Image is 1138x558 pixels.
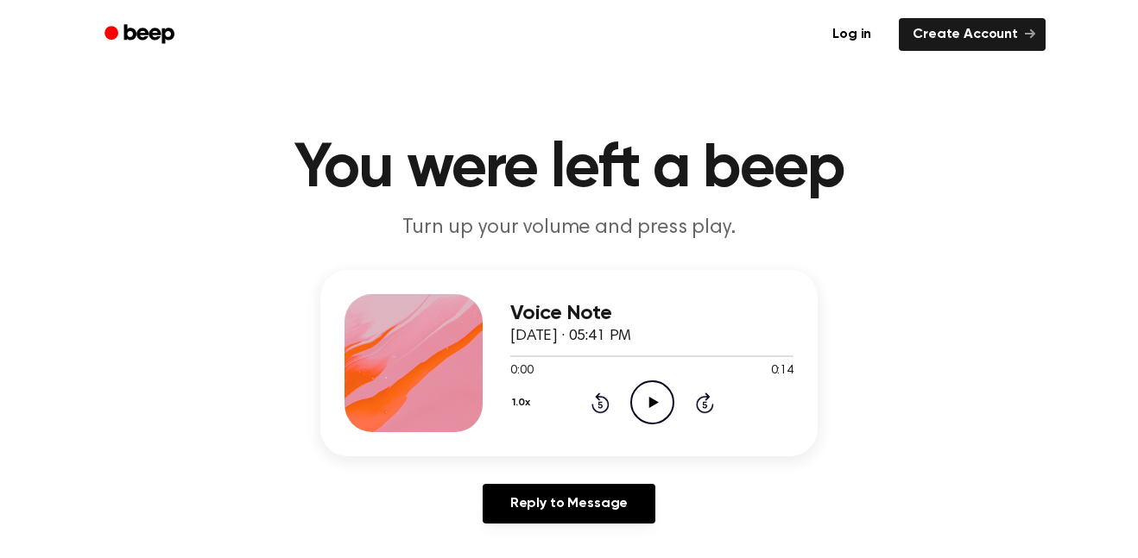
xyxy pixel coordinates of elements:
span: [DATE] · 05:41 PM [510,329,631,344]
a: Beep [92,18,190,52]
a: Log in [815,15,888,54]
p: Turn up your volume and press play. [237,214,901,242]
h3: Voice Note [510,302,793,325]
a: Create Account [899,18,1046,51]
button: 1.0x [510,388,536,417]
a: Reply to Message [483,484,655,524]
span: 0:14 [771,362,793,380]
span: 0:00 [510,362,533,380]
h1: You were left a beep [127,138,1011,200]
